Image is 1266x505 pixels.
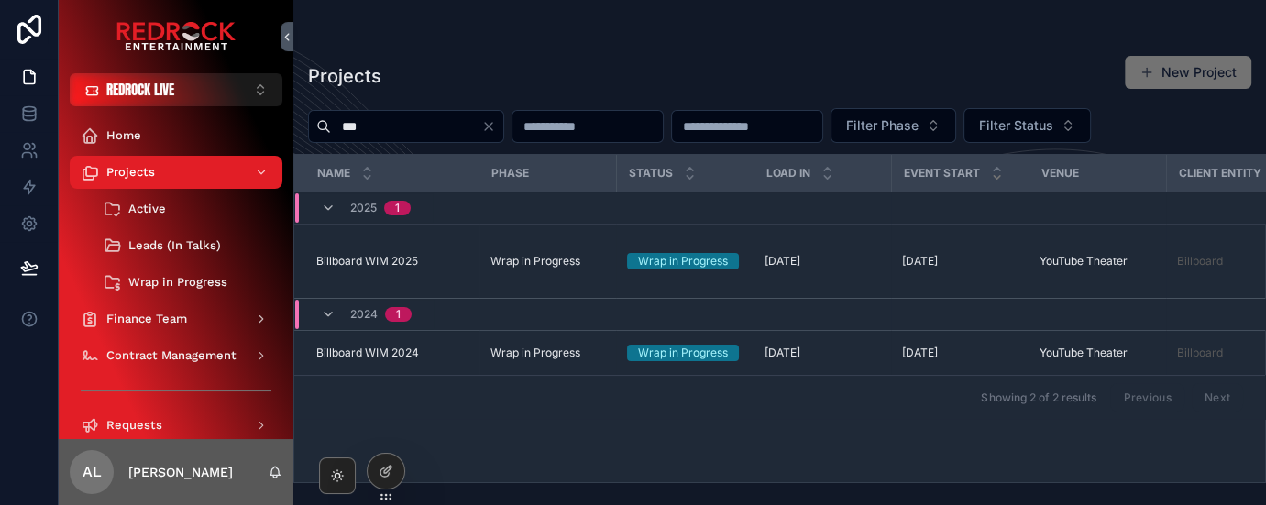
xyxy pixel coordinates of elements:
a: Wrap in Progress [627,345,743,361]
a: Finance Team [70,302,282,335]
span: Wrap in Progress [490,254,580,269]
span: Wrap in Progress [128,275,227,290]
span: Billboard WIM 2024 [316,346,419,360]
span: Projects [106,165,155,180]
a: Wrap in Progress [627,253,743,269]
span: Status [629,166,673,181]
a: Requests [70,409,282,442]
button: Select Button [831,108,956,143]
span: 2025 [350,201,377,215]
span: Venue [1041,166,1079,181]
a: Home [70,119,282,152]
div: Wrap in Progress [638,345,728,361]
div: scrollable content [59,106,293,439]
span: [DATE] [902,254,938,269]
span: [DATE] [765,346,800,360]
p: [PERSON_NAME] [128,463,233,481]
span: YouTube Theater [1040,346,1128,360]
span: YouTube Theater [1040,254,1128,269]
button: Clear [481,119,503,134]
span: Wrap in Progress [490,346,580,360]
a: Wrap in Progress [490,254,606,269]
a: Contract Management [70,339,282,372]
span: Filter Status [979,116,1053,135]
a: Wrap in Progress [490,346,606,360]
a: Projects [70,156,282,189]
span: Requests [106,418,162,433]
a: Billboard WIM 2025 [316,254,468,269]
button: Select Button [70,73,282,106]
span: Event Start [904,166,980,181]
a: Billboard [1177,346,1223,360]
a: Wrap in Progress [92,266,282,299]
button: New Project [1125,56,1251,89]
a: YouTube Theater [1040,346,1155,360]
a: Leads (In Talks) [92,229,282,262]
a: Billboard WIM 2024 [316,346,468,360]
div: 1 [396,307,401,322]
a: YouTube Theater [1040,254,1155,269]
div: Wrap in Progress [638,253,728,269]
button: Select Button [963,108,1091,143]
span: Showing 2 of 2 results [981,390,1095,405]
h1: Projects [308,63,381,89]
span: Load In [766,166,810,181]
span: Name [317,166,350,181]
a: Active [92,192,282,225]
a: [DATE] [765,254,880,269]
div: 1 [395,201,400,215]
span: Phase [491,166,529,181]
span: Home [106,128,141,143]
span: [DATE] [765,254,800,269]
span: 2024 [350,307,378,322]
span: Leads (In Talks) [128,238,221,253]
a: [DATE] [765,346,880,360]
span: Filter Phase [846,116,919,135]
a: [DATE] [902,254,1018,269]
span: AL [83,461,102,483]
img: App logo [116,22,236,51]
a: Billboard [1177,254,1223,269]
span: Contract Management [106,348,237,363]
a: [DATE] [902,346,1018,360]
span: Billboard WIM 2025 [316,254,418,269]
span: REDROCK LIVE [106,81,174,99]
span: Finance Team [106,312,187,326]
span: Client Entity [1179,166,1261,181]
span: Active [128,202,166,216]
span: [DATE] [902,346,938,360]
